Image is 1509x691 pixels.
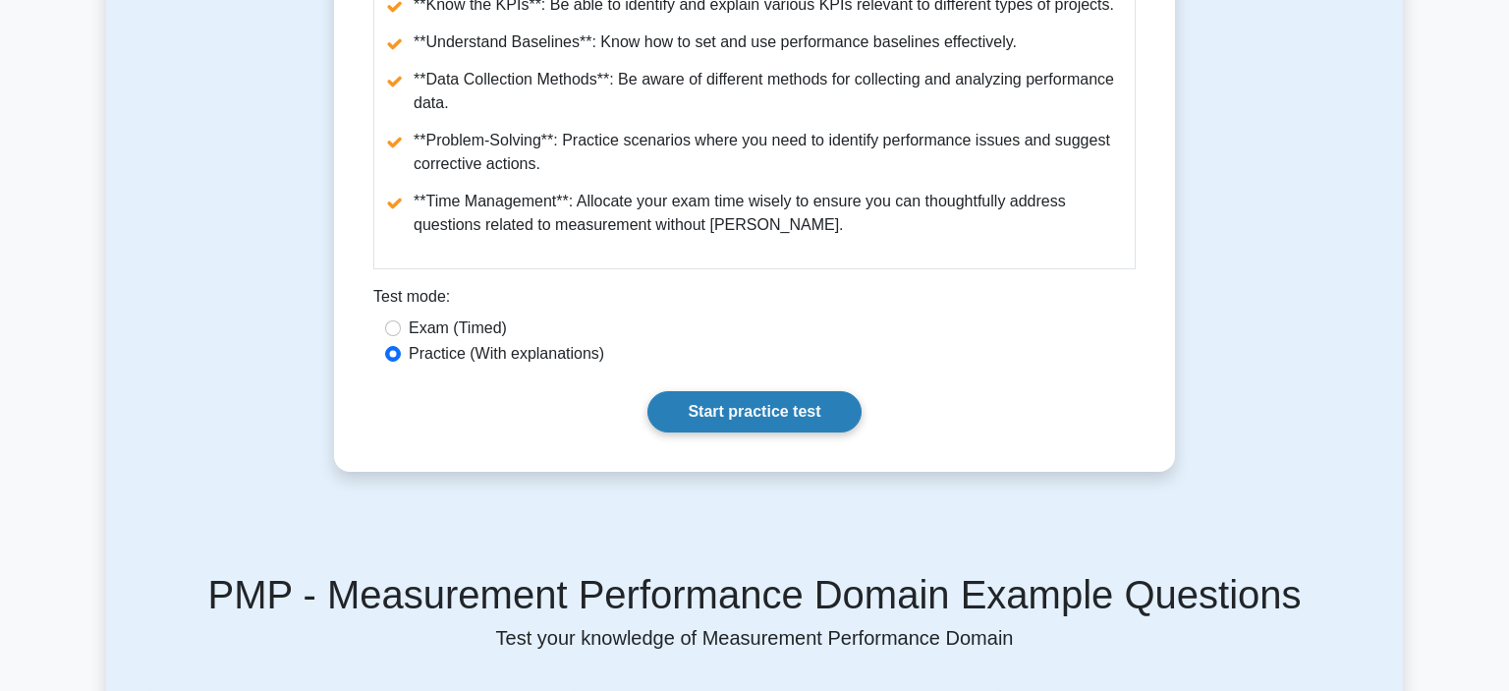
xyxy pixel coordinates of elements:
label: Exam (Timed) [409,317,507,340]
p: Test your knowledge of Measurement Performance Domain [130,626,1379,650]
li: **Problem-Solving**: Practice scenarios where you need to identify performance issues and suggest... [390,129,1119,176]
a: Start practice test [647,391,861,432]
div: Test mode: [373,285,1136,317]
li: **Understand Baselines**: Know how to set and use performance baselines effectively. [390,30,1119,54]
li: **Data Collection Methods**: Be aware of different methods for collecting and analyzing performan... [390,68,1119,115]
li: **Time Management**: Allocate your exam time wisely to ensure you can thoughtfully address questi... [390,190,1119,237]
label: Practice (With explanations) [409,342,604,366]
h5: PMP - Measurement Performance Domain Example Questions [130,571,1379,618]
